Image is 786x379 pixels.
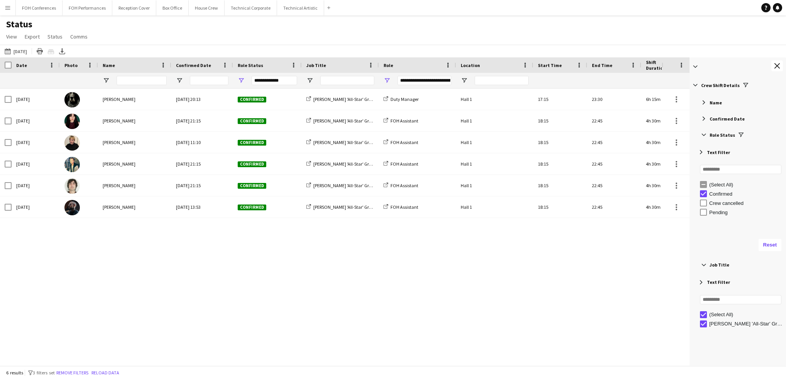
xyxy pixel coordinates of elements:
[533,153,587,174] div: 18:15
[710,132,735,138] span: Role Status
[103,183,135,188] span: [PERSON_NAME]
[695,180,786,217] div: Filter List
[238,62,263,68] span: Role Status
[456,89,533,110] div: Hall 1
[707,279,730,285] span: Text Filter
[641,196,688,218] div: 4h 30m
[710,100,722,106] span: Name
[64,92,80,107] img: Sue McCarthy
[64,157,80,172] img: Jonathan Woods
[16,0,63,15] button: FOH Conferences
[67,32,91,42] a: Comms
[3,47,29,56] button: [DATE]
[641,153,688,174] div: 4h 30m
[709,200,784,206] div: Crew cancelled
[238,97,266,102] span: Confirmed
[384,204,418,210] a: FOH Assistant
[16,62,27,68] span: Date
[709,191,784,197] div: Confirmed
[12,196,60,218] div: [DATE]
[461,62,480,68] span: Location
[103,204,135,210] span: [PERSON_NAME]
[103,96,135,102] span: [PERSON_NAME]
[306,139,376,145] a: [PERSON_NAME] 'All-Star' Group
[12,89,60,110] div: [DATE]
[64,114,80,129] img: Pamela Sledzik
[641,110,688,131] div: 4h 30m
[320,76,374,85] input: Job Title Filter Input
[103,139,135,145] span: [PERSON_NAME]
[171,175,233,196] div: [DATE] 21:15
[306,118,376,124] a: [PERSON_NAME] 'All-Star' Group
[12,175,60,196] div: [DATE]
[384,96,419,102] a: Duty Manager
[692,96,786,109] div: Name
[538,62,562,68] span: Start Time
[12,110,60,131] div: [DATE]
[759,239,781,251] button: Reset
[176,77,183,84] button: Open Filter Menu
[306,161,376,167] a: [PERSON_NAME] 'All-Star' Group
[306,204,376,210] a: [PERSON_NAME] 'All-Star' Group
[456,175,533,196] div: Hall 1
[710,262,729,268] span: Job Title
[12,132,60,153] div: [DATE]
[313,161,376,167] span: [PERSON_NAME] 'All-Star' Group
[461,77,468,84] button: Open Filter Menu
[390,204,418,210] span: FOH Assistant
[710,116,745,122] span: Confirmed Date
[709,312,784,317] div: (Select All)
[238,140,266,146] span: Confirmed
[238,161,266,167] span: Confirmed
[57,47,67,56] app-action-btn: Export XLSX
[533,89,587,110] div: 17:15
[22,32,43,42] a: Export
[306,62,326,68] span: Job Title
[171,153,233,174] div: [DATE] 21:15
[35,47,44,56] app-action-btn: Print
[533,196,587,218] div: 18:15
[25,33,40,40] span: Export
[390,96,419,102] span: Duty Manager
[587,175,641,196] div: 22:45
[6,33,17,40] span: View
[171,89,233,110] div: [DATE] 20:13
[701,82,740,88] span: Crew Shift Details
[384,183,418,188] a: FOH Assistant
[641,89,688,110] div: 6h 15m
[277,0,324,15] button: Technical Artistic
[3,32,20,42] a: View
[533,132,587,153] div: 18:15
[692,128,786,142] div: Role Status
[64,200,80,215] img: Nathan Cable
[587,196,641,218] div: 22:45
[64,62,78,68] span: Photo
[709,321,784,327] div: [PERSON_NAME] 'All-Star' Group
[692,258,786,272] div: Job Title
[587,89,641,110] div: 23:30
[646,59,674,71] span: Shift Duration
[592,62,612,68] span: End Time
[238,77,245,84] button: Open Filter Menu
[313,118,376,124] span: [PERSON_NAME] 'All-Star' Group
[306,183,376,188] a: [PERSON_NAME] 'All-Star' Group
[190,76,228,85] input: Confirmed Date Filter Input
[475,76,529,85] input: Location Filter Input
[587,132,641,153] div: 22:45
[313,139,376,145] span: [PERSON_NAME] 'All-Star' Group
[103,161,135,167] span: [PERSON_NAME]
[641,175,688,196] div: 4h 30m
[306,77,313,84] button: Open Filter Menu
[313,96,376,102] span: [PERSON_NAME] 'All-Star' Group
[103,62,115,68] span: Name
[384,161,418,167] a: FOH Assistant
[390,118,418,124] span: FOH Assistant
[117,76,167,85] input: Name Filter Input
[709,210,784,215] div: Pending
[238,183,266,189] span: Confirmed
[33,370,55,376] span: 3 filters set
[456,110,533,131] div: Hall 1
[47,33,63,40] span: Status
[55,369,90,377] button: Remove filters
[112,0,156,15] button: Reception Cover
